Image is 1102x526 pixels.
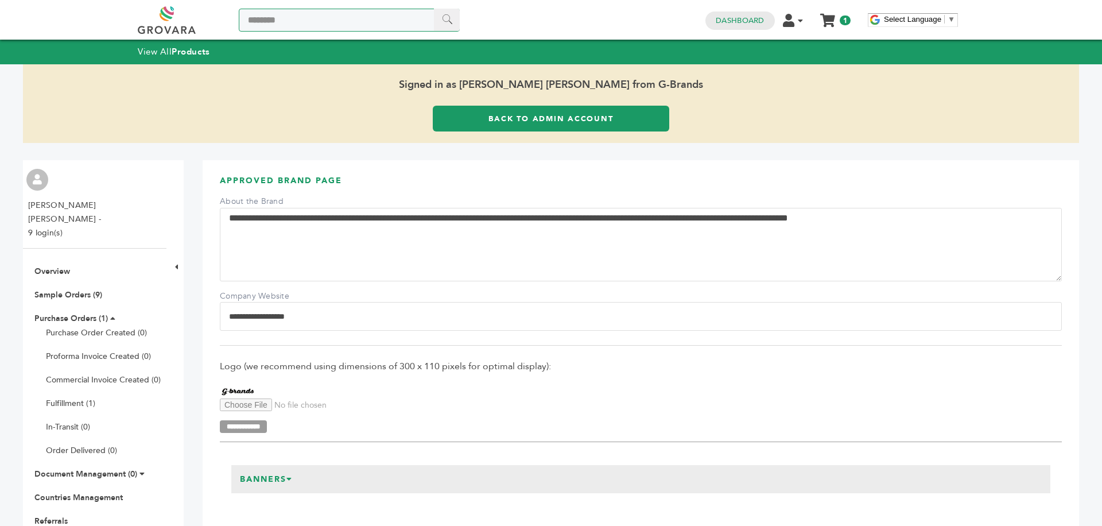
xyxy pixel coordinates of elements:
[26,169,48,191] img: profile.png
[34,266,70,277] a: Overview
[46,445,117,456] a: Order Delivered (0)
[46,327,147,338] a: Purchase Order Created (0)
[239,9,460,32] input: Search a product or brand...
[220,360,1062,373] span: Logo (we recommend using dimensions of 300 x 110 pixels for optimal display):
[231,465,301,494] h3: Banners
[220,175,1062,195] h3: APPROVED BRAND PAGE
[948,15,955,24] span: ▼
[220,386,254,399] img: G-Brands
[46,421,90,432] a: In-Transit (0)
[172,46,209,57] strong: Products
[433,106,669,131] a: Back to Admin Account
[46,398,95,409] a: Fulfillment (1)
[46,374,161,385] a: Commercial Invoice Created (0)
[220,196,300,207] label: About the Brand
[23,64,1079,106] span: Signed in as [PERSON_NAME] [PERSON_NAME] from G-Brands
[821,10,835,22] a: My Cart
[34,469,137,479] a: Document Management (0)
[716,16,764,26] a: Dashboard
[884,15,955,24] a: Select Language​
[28,199,163,240] li: [PERSON_NAME] [PERSON_NAME] - 9 login(s)
[884,15,941,24] span: Select Language
[34,313,108,324] a: Purchase Orders (1)
[840,16,851,25] span: 1
[220,291,300,302] label: Company Website
[138,46,210,57] a: View AllProducts
[46,351,151,362] a: Proforma Invoice Created (0)
[34,492,123,503] a: Countries Management
[34,289,102,300] a: Sample Orders (9)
